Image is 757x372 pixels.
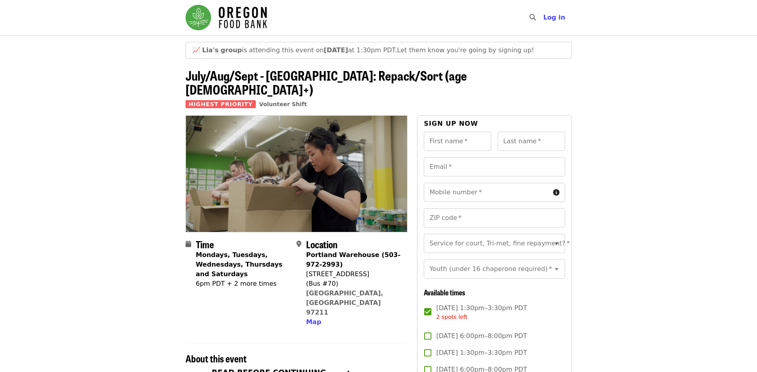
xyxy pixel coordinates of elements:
span: [DATE] 1:30pm–3:30pm PDT [436,348,527,358]
span: Available times [424,287,465,297]
a: Volunteer Shift [259,101,307,107]
strong: Lia's group [202,46,242,54]
button: Map [306,317,321,327]
input: Search [541,8,547,27]
strong: [DATE] [324,46,348,54]
span: growth emoji [192,46,200,54]
span: July/Aug/Sept - [GEOGRAPHIC_DATA]: Repack/Sort (age [DEMOGRAPHIC_DATA]+) [186,66,467,99]
span: [DATE] 6:00pm–8:00pm PDT [436,331,527,341]
span: Time [196,237,214,251]
span: 2 spots left [436,314,467,320]
img: July/Aug/Sept - Portland: Repack/Sort (age 8+) organized by Oregon Food Bank [186,116,407,232]
input: Mobile number [424,183,549,202]
span: Map [306,318,321,326]
i: calendar icon [186,240,191,248]
div: [STREET_ADDRESS] [306,269,401,279]
input: Email [424,157,565,176]
img: Oregon Food Bank - Home [186,5,267,30]
strong: Portland Warehouse (503-972-2993) [306,251,401,268]
input: First name [424,132,491,151]
span: [DATE] 1:30pm–3:30pm PDT [436,303,527,321]
span: Location [306,237,338,251]
button: Open [551,238,562,249]
span: is attending this event on at 1:30pm PDT. [202,46,397,54]
div: 6pm PDT + 2 more times [196,279,290,289]
span: Sign up now [424,120,478,127]
i: search icon [530,14,536,21]
span: Highest Priority [186,100,256,108]
i: circle-info icon [553,189,559,196]
a: [GEOGRAPHIC_DATA], [GEOGRAPHIC_DATA] 97211 [306,289,383,316]
span: Let them know you're going by signing up! [397,46,534,54]
span: About this event [186,351,247,365]
div: (Bus #70) [306,279,401,289]
span: Log in [543,14,565,21]
input: ZIP code [424,208,565,228]
button: Open [551,263,562,275]
i: map-marker-alt icon [296,240,301,248]
input: Last name [498,132,565,151]
button: Log in [537,10,571,26]
strong: Mondays, Tuesdays, Wednesdays, Thursdays and Saturdays [196,251,283,278]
